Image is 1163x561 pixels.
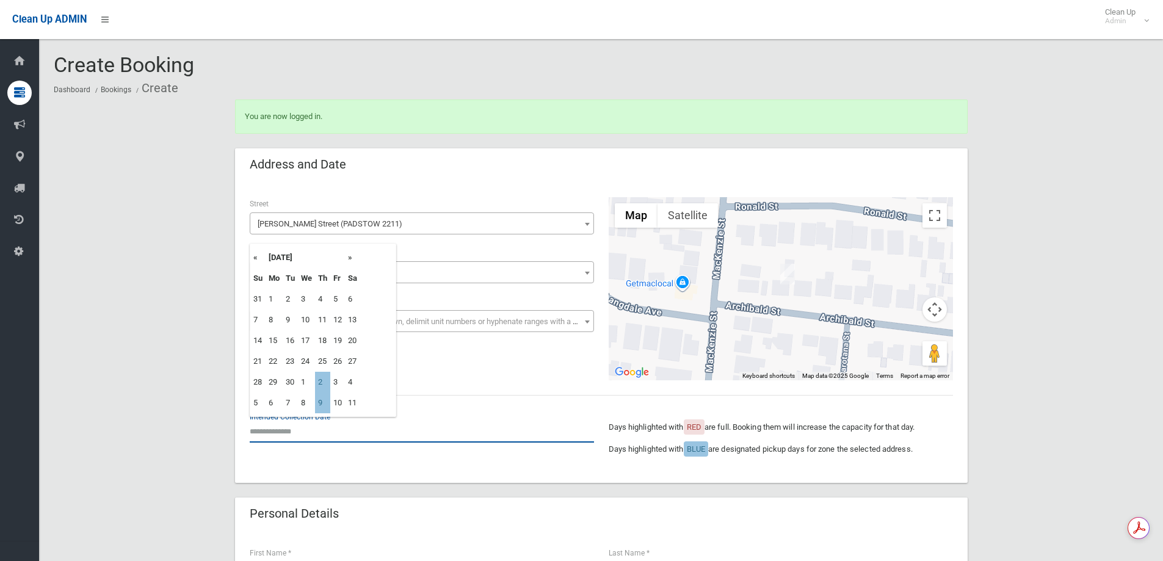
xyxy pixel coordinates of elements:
[266,247,345,268] th: [DATE]
[54,85,90,94] a: Dashboard
[253,264,591,281] span: 54
[298,289,315,309] td: 3
[250,351,266,372] td: 21
[1099,7,1148,26] span: Clean Up
[250,247,266,268] th: «
[876,372,893,379] a: Terms (opens in new tab)
[315,330,330,351] td: 18
[609,420,953,435] p: Days highlighted with are full. Booking them will increase the capacity for that day.
[687,444,705,454] span: BLUE
[315,268,330,289] th: Th
[298,330,315,351] td: 17
[266,289,283,309] td: 1
[922,297,947,322] button: Map camera controls
[283,309,298,330] td: 9
[250,309,266,330] td: 7
[298,393,315,413] td: 8
[330,309,345,330] td: 12
[250,268,266,289] th: Su
[298,372,315,393] td: 1
[345,372,360,393] td: 4
[12,13,87,25] span: Clean Up ADMIN
[345,309,360,330] td: 13
[315,309,330,330] td: 11
[612,364,652,380] a: Open this area in Google Maps (opens a new window)
[900,372,949,379] a: Report a map error
[298,351,315,372] td: 24
[330,289,345,309] td: 5
[266,309,283,330] td: 8
[345,330,360,351] td: 20
[330,268,345,289] th: Fr
[345,247,360,268] th: »
[235,153,361,176] header: Address and Date
[780,264,795,284] div: 54 Archibald Street, PADSTOW NSW 2211
[235,100,968,134] div: You are now logged in.
[283,393,298,413] td: 7
[250,289,266,309] td: 31
[101,85,131,94] a: Bookings
[345,289,360,309] td: 6
[315,289,330,309] td: 4
[266,351,283,372] td: 22
[687,422,701,432] span: RED
[266,393,283,413] td: 6
[266,268,283,289] th: Mo
[298,268,315,289] th: We
[922,203,947,228] button: Toggle fullscreen view
[615,203,658,228] button: Show street map
[315,393,330,413] td: 9
[250,330,266,351] td: 14
[283,289,298,309] td: 2
[250,372,266,393] td: 28
[250,393,266,413] td: 5
[283,330,298,351] td: 16
[330,330,345,351] td: 19
[330,351,345,372] td: 26
[315,351,330,372] td: 25
[345,393,360,413] td: 11
[283,268,298,289] th: Tu
[345,268,360,289] th: Sa
[283,351,298,372] td: 23
[345,351,360,372] td: 27
[922,341,947,366] button: Drag Pegman onto the map to open Street View
[315,372,330,393] td: 2
[612,364,652,380] img: Google
[609,442,953,457] p: Days highlighted with are designated pickup days for zone the selected address.
[258,317,599,326] span: Select the unit number from the dropdown, delimit unit numbers or hyphenate ranges with a comma
[250,261,594,283] span: 54
[330,372,345,393] td: 3
[253,215,591,233] span: Archibald Street (PADSTOW 2211)
[266,330,283,351] td: 15
[330,393,345,413] td: 10
[266,372,283,393] td: 29
[250,212,594,234] span: Archibald Street (PADSTOW 2211)
[1105,16,1136,26] small: Admin
[298,309,315,330] td: 10
[54,52,194,77] span: Create Booking
[235,502,353,526] header: Personal Details
[802,372,869,379] span: Map data ©2025 Google
[658,203,718,228] button: Show satellite imagery
[133,77,178,100] li: Create
[742,372,795,380] button: Keyboard shortcuts
[283,372,298,393] td: 30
